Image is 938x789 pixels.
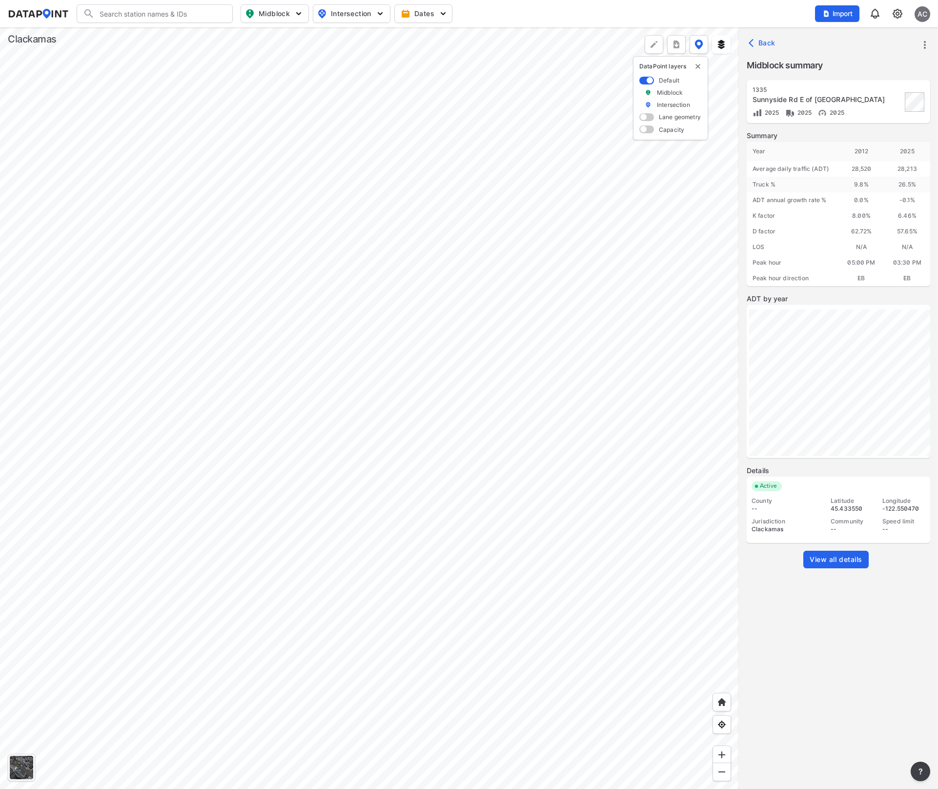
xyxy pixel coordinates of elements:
[375,9,385,19] img: 5YPKRKmlfpI5mqlR8AD95paCi+0kK1fRFDJSaMmawlwaeJcJwk9O2fotCW5ve9gAAAAASUVORK5CYII=
[747,294,930,304] label: ADT by year
[869,8,881,20] img: 8A77J+mXikMhHQAAAAASUVORK5CYII=
[752,497,822,505] div: County
[838,239,884,255] div: N/A
[884,224,930,239] div: 57.65%
[831,497,874,505] div: Latitude
[747,466,930,476] label: Details
[752,518,822,525] div: Jurisdiction
[747,192,838,208] div: ADT annual growth rate %
[756,481,782,491] span: Active
[752,505,822,513] div: --
[747,59,930,72] label: Midblock summary
[713,693,731,711] div: Home
[884,142,930,161] div: 2025
[747,224,838,239] div: D factor
[838,270,884,286] div: EB
[690,35,708,54] button: DataPoint layers
[244,8,256,20] img: map_pin_mid.602f9df1.svg
[753,108,762,118] img: zXKTHG75SmCTpzeATkOMbMjAxYFTnPvh7K8Q9YYMXBy4Bd2Bwe9xdUQUqRsak2SDbAAAAABJRU5ErkJggg==
[838,161,884,177] div: 28,520
[831,518,874,525] div: Community
[785,108,795,118] img: Vehicle class
[822,10,830,18] img: file_add.62c1e8a2.svg
[438,9,448,19] img: 5YPKRKmlfpI5mqlR8AD95paCi+0kK1fRFDJSaMmawlwaeJcJwk9O2fotCW5ve9gAAAAASUVORK5CYII=
[838,142,884,161] div: 2012
[838,192,884,208] div: 0.0 %
[831,525,874,533] div: --
[95,6,226,21] input: Search
[795,109,812,116] span: 2025
[747,142,838,161] div: Year
[747,161,838,177] div: Average daily traffic (ADT)
[645,88,652,97] img: marker_Midblock.5ba75e30.svg
[752,525,822,533] div: Clackamas
[882,497,925,505] div: Longitude
[401,9,410,19] img: calendar-gold.39a51dde.svg
[694,40,703,49] img: data-point-layers.37681fc9.svg
[403,9,446,19] span: Dates
[815,5,859,22] button: Import
[817,108,827,118] img: Vehicle speed
[810,555,862,564] span: View all details
[917,37,933,53] button: more
[884,192,930,208] div: -0.1 %
[892,8,903,20] img: cids17cp3yIFEOpj3V8A9qJSH103uA521RftCD4eeui4ksIb+krbm5XvIjxD52OS6NWLn9gAAAAAElFTkSuQmCC
[645,35,663,54] div: Polygon tool
[753,86,902,94] div: 1335
[827,109,844,116] span: 2025
[747,35,779,51] button: Back
[8,32,57,46] div: Clackamas
[645,101,652,109] img: marker_Intersection.6861001b.svg
[672,40,681,49] img: xqJnZQTG2JQi0x5lvmkeSNbbgIiQD62bqHG8IfrOzanD0FsRdYrij6fAAAAAElFTkSuQmCC
[294,9,304,19] img: 5YPKRKmlfpI5mqlR8AD95paCi+0kK1fRFDJSaMmawlwaeJcJwk9O2fotCW5ve9gAAAAASUVORK5CYII=
[751,38,775,48] span: Back
[316,8,328,20] img: map_pin_int.54838e6b.svg
[717,720,727,729] img: zeq5HYn9AnE9l6UmnFLPAAAAAElFTkSuQmCC
[639,62,702,70] p: DataPoint layers
[915,6,930,22] div: AC
[317,8,384,20] span: Intersection
[882,505,925,513] div: -122.550470
[394,4,452,23] button: Dates
[245,8,303,20] span: Midblock
[838,177,884,192] div: 9.8 %
[838,208,884,224] div: 8.00%
[649,40,659,49] img: +Dz8AAAAASUVORK5CYII=
[747,208,838,224] div: K factor
[884,255,930,270] div: 03:30 PM
[884,270,930,286] div: EB
[821,9,854,19] span: Import
[657,88,683,97] label: Midblock
[917,766,924,777] span: ?
[884,239,930,255] div: N/A
[8,754,35,781] div: Toggle basemap
[716,40,726,49] img: layers.ee07997e.svg
[659,76,679,84] label: Default
[882,525,925,533] div: --
[815,9,864,18] a: Import
[694,62,702,70] button: delete
[667,35,686,54] button: more
[313,4,390,23] button: Intersection
[717,750,727,760] img: ZvzfEJKXnyWIrJytrsY285QMwk63cM6Drc+sIAAAAASUVORK5CYII=
[884,208,930,224] div: 6.46%
[882,518,925,525] div: Speed limit
[713,746,731,764] div: Zoom in
[712,35,731,54] button: External layers
[713,763,731,781] div: Zoom out
[747,131,930,141] label: Summary
[831,505,874,513] div: 45.433550
[838,255,884,270] div: 05:00 PM
[747,255,838,270] div: Peak hour
[8,9,69,19] img: dataPointLogo.9353c09d.svg
[659,125,684,134] label: Capacity
[713,715,731,734] div: View my location
[657,101,690,109] label: Intersection
[884,177,930,192] div: 26.5 %
[911,762,930,781] button: more
[241,4,309,23] button: Midblock
[694,62,702,70] img: close-external-leyer.3061a1c7.svg
[659,113,701,121] label: Lane geometry
[717,697,727,707] img: +XpAUvaXAN7GudzAAAAAElFTkSuQmCC
[838,224,884,239] div: 62.72%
